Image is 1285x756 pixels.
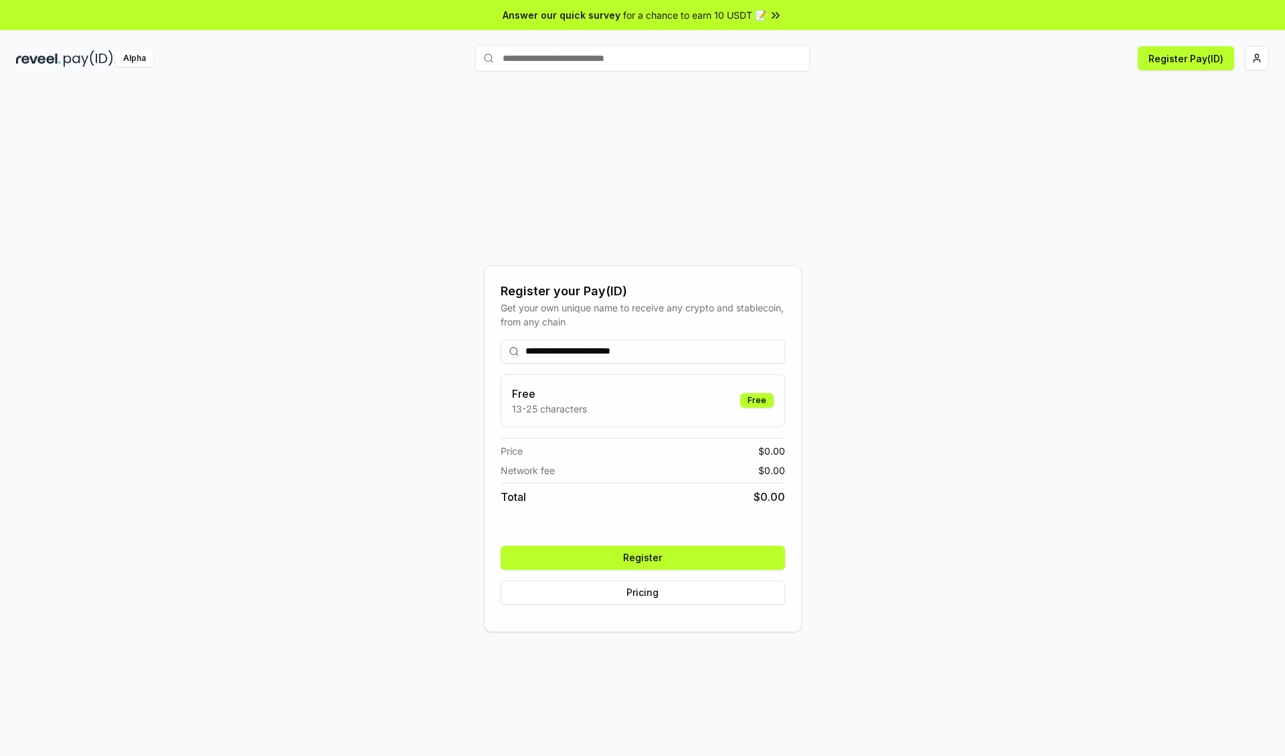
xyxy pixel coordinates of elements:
[623,8,766,22] span: for a chance to earn 10 USDT 📝
[64,50,113,67] img: pay_id
[754,489,785,505] span: $ 0.00
[116,50,153,67] div: Alpha
[501,489,526,505] span: Total
[512,402,587,416] p: 13-25 characters
[758,463,785,477] span: $ 0.00
[501,282,785,301] div: Register your Pay(ID)
[501,581,785,605] button: Pricing
[501,444,523,458] span: Price
[501,463,555,477] span: Network fee
[758,444,785,458] span: $ 0.00
[740,393,774,408] div: Free
[1138,46,1234,70] button: Register Pay(ID)
[503,8,620,22] span: Answer our quick survey
[501,546,785,570] button: Register
[16,50,61,67] img: reveel_dark
[501,301,785,329] div: Get your own unique name to receive any crypto and stablecoin, from any chain
[512,386,587,402] h3: Free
